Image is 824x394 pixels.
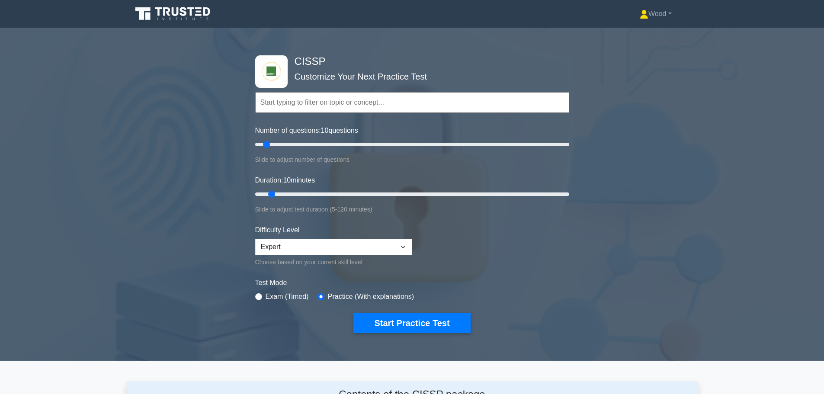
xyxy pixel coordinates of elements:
div: Slide to adjust number of questions [255,154,569,165]
input: Start typing to filter on topic or concept... [255,92,569,113]
label: Difficulty Level [255,225,300,235]
span: 10 [283,176,291,184]
label: Number of questions: questions [255,125,358,136]
div: Choose based on your current skill level [255,257,412,267]
label: Exam (Timed) [266,291,309,302]
button: Start Practice Test [353,313,470,333]
div: Slide to adjust test duration (5-120 minutes) [255,204,569,215]
label: Duration: minutes [255,175,315,186]
h4: CISSP [291,55,527,68]
a: Wood [619,5,693,22]
label: Practice (With explanations) [328,291,414,302]
span: 10 [321,127,329,134]
label: Test Mode [255,278,569,288]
